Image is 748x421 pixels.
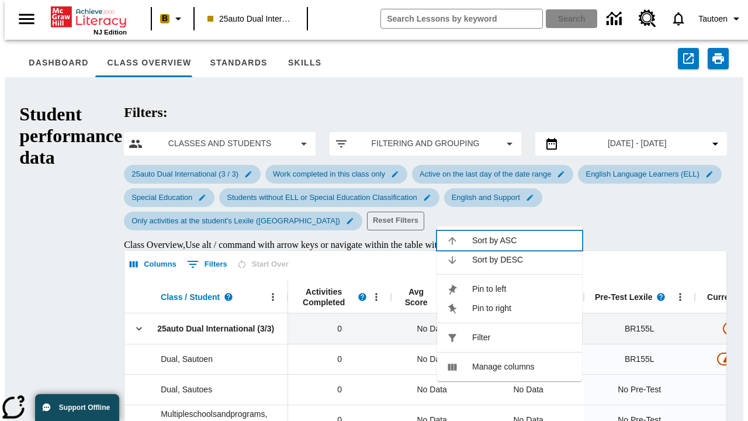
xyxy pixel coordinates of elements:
[412,165,573,184] div: Edit Active on the last day of the date range filter selected submenu item
[266,170,392,178] span: Work completed in this class only
[472,361,573,373] span: Manage columns
[130,320,148,337] button: Click here to collapse the class row
[368,288,385,306] button: Open Menu
[391,374,473,405] div: No Data, Dual, Sautoes
[162,11,168,26] span: B
[93,29,127,36] span: NJ Edition
[51,4,127,36] div: Home
[124,105,727,120] h2: Filters:
[579,170,706,178] span: English Language Learners (ELL)
[358,137,493,150] span: Filtering and Grouping
[127,256,179,274] button: Select columns
[9,2,44,36] button: Open side menu
[19,49,98,77] button: Dashboard
[472,254,573,266] span: Sort by DESC
[671,288,689,306] button: Pre-Test Lexile, Open Menu,
[98,49,201,77] button: Class Overview
[595,292,653,302] span: Pre-Test Lexile
[381,9,542,28] input: search field
[220,193,424,202] span: Students without ELL or Special Education Classification
[472,332,573,344] span: Filter
[124,240,727,250] div: Class Overview , Use alt / command with arrow keys or navigate within the table with virtual curs...
[508,378,549,401] div: No Data, Dual, Sautoes
[472,302,573,315] span: Pin to right
[265,165,407,184] div: Edit Work completed in this class only filter selected submenu item
[391,313,473,344] div: No Data, 25auto Dual International (3/3)
[133,323,145,334] svg: Click here to collapse the class row
[294,287,354,308] span: Activities Completed
[540,137,722,151] button: Select the date range menu item
[124,212,362,230] div: Edit Only activities at the student's Lexile (Reading) filter selected submenu item
[124,193,199,202] span: Special Education
[625,353,654,365] span: Beginning reader 155 Lexile, Dual, Sautoen
[220,288,237,306] button: Read more about Class / Student
[161,292,220,302] span: Class / Student
[354,288,371,306] button: Read more about Activities Completed
[337,323,342,335] span: 0
[161,384,212,395] span: Dual, Sautoes
[59,403,110,412] span: Support Offline
[207,13,294,25] span: 25auto Dual International
[391,344,473,374] div: No Data, Dual, Sautoen
[124,188,214,207] div: Edit Special Education filter selected submenu item
[288,374,391,405] div: 0, Dual, Sautoes
[445,193,527,202] span: English and Support
[334,137,517,151] button: Apply filters menu item
[397,287,435,308] span: Avg Score
[708,137,722,151] svg: Collapse Date Range Filter
[472,283,573,295] span: Pin to left
[411,317,453,341] span: No Data
[35,394,119,421] button: Support Offline
[437,226,582,381] ul: Pre-Test Lexile, Open Menu,
[124,170,245,178] span: 25auto Dual International (3 / 3)
[411,378,453,402] span: No Data
[157,323,274,334] span: 25auto Dual International (3/3)
[337,353,342,365] span: 0
[277,49,333,77] button: Skills
[129,137,311,151] button: Select classes and students menu item
[472,234,573,247] span: Sort by ASC
[264,288,282,306] button: Open Menu
[435,288,453,306] button: Read more about the Average score
[444,188,542,207] div: Edit English and Support filter selected submenu item
[698,13,728,25] span: Tautoen
[663,4,694,34] a: Notifications
[694,8,748,29] button: Profile/Settings
[201,49,277,77] button: Standards
[618,384,661,396] span: No Pre-Test, Dual, Sautoes
[652,288,670,306] button: Read more about Pre-Test Lexile
[708,48,729,69] button: Print
[124,165,261,184] div: Edit 25auto Dual International (3 / 3) filter selected submenu item
[578,165,721,184] div: Edit English Language Learners (ELL) filter selected submenu item
[288,313,391,344] div: 0, 25auto Dual International (3/3)
[184,255,230,274] button: Show filters
[678,48,699,69] button: Export to CSV
[152,137,288,150] span: Classes and Students
[219,188,439,207] div: Edit Students without ELL or Special Education Classification filter selected submenu item
[411,347,453,371] span: No Data
[632,3,663,34] a: Resource Center, Will open in new tab
[161,353,213,365] span: Dual, Sautoen
[337,384,342,396] span: 0
[288,344,391,374] div: 0, Dual, Sautoen
[584,281,695,313] div: Pre-Test Lexile
[155,8,190,29] button: Boost Class color is peach. Change class color
[625,323,654,335] span: Beginning reader 155 Lexile, 25auto Dual International (3/3)
[413,170,558,178] span: Active on the last day of the date range
[124,216,347,225] span: Only activities at the student's Lexile ([GEOGRAPHIC_DATA])
[600,3,632,35] a: Data Center
[608,137,667,150] span: [DATE] - [DATE]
